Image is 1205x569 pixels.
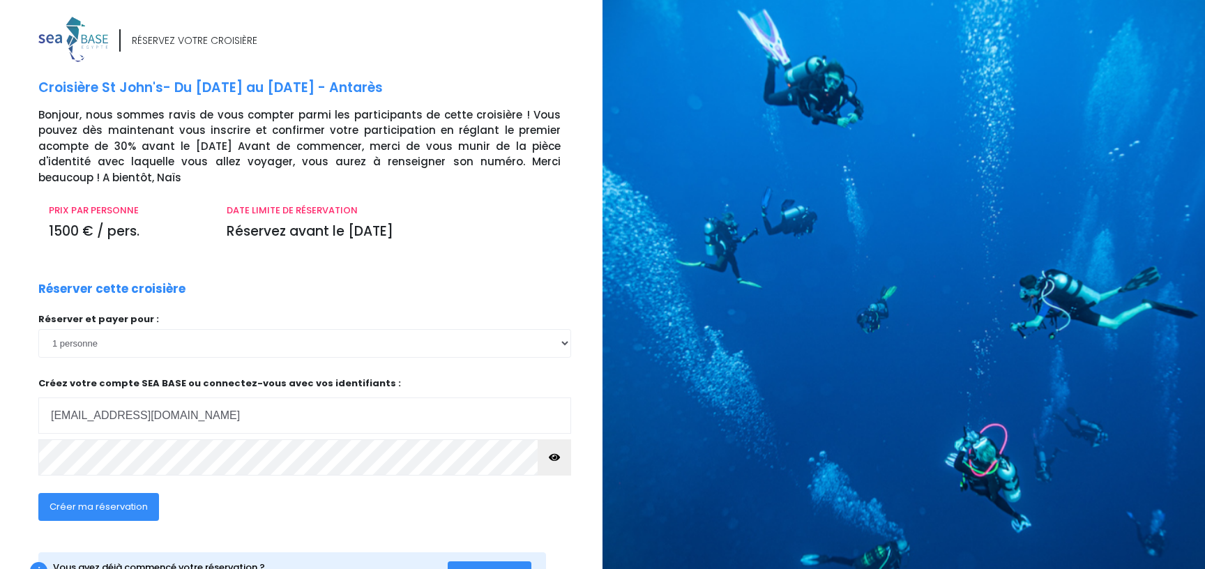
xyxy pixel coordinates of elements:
[38,17,108,62] img: logo_color1.png
[227,204,561,218] p: DATE LIMITE DE RÉSERVATION
[38,280,185,298] p: Réserver cette croisière
[50,500,148,513] span: Créer ma réservation
[49,222,206,242] p: 1500 € / pers.
[49,204,206,218] p: PRIX PAR PERSONNE
[38,107,592,186] p: Bonjour, nous sommes ravis de vous compter parmi les participants de cette croisière ! Vous pouve...
[132,33,257,48] div: RÉSERVEZ VOTRE CROISIÈRE
[38,78,592,98] p: Croisière St John's- Du [DATE] au [DATE] - Antarès
[227,222,561,242] p: Réservez avant le [DATE]
[38,377,571,434] p: Créez votre compte SEA BASE ou connectez-vous avec vos identifiants :
[38,312,571,326] p: Réserver et payer pour :
[38,493,159,521] button: Créer ma réservation
[38,397,571,434] input: Adresse email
